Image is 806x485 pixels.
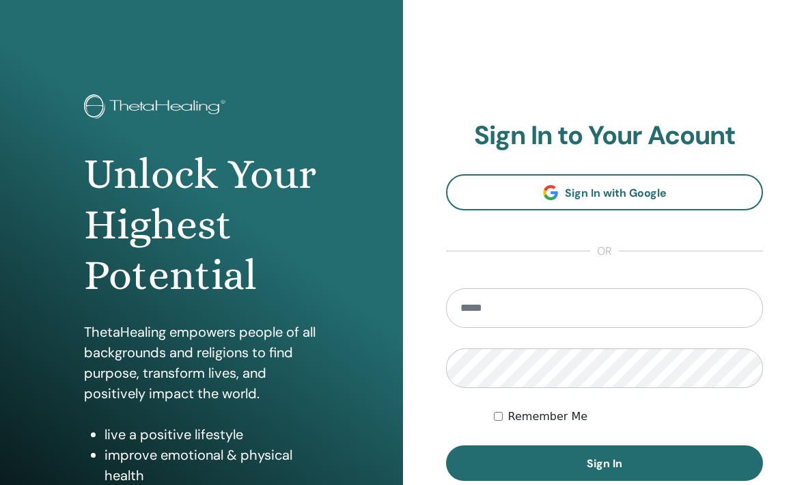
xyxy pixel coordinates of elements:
[105,424,318,445] li: live a positive lifestyle
[446,174,763,210] a: Sign In with Google
[84,149,318,301] h1: Unlock Your Highest Potential
[446,120,763,152] h2: Sign In to Your Acount
[494,408,763,425] div: Keep me authenticated indefinitely or until I manually logout
[565,186,667,200] span: Sign In with Google
[590,243,619,260] span: or
[84,322,318,404] p: ThetaHealing empowers people of all backgrounds and religions to find purpose, transform lives, a...
[508,408,588,425] label: Remember Me
[446,445,763,481] button: Sign In
[587,456,622,471] span: Sign In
